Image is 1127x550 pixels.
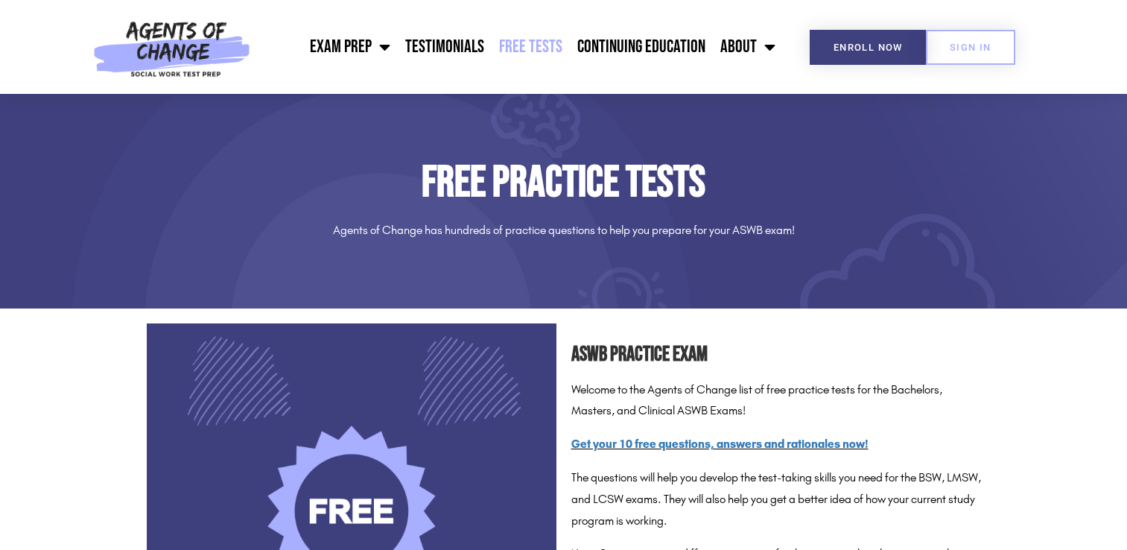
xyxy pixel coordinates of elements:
[926,30,1015,65] a: SIGN IN
[492,28,570,66] a: Free Tests
[571,379,981,423] p: Welcome to the Agents of Change list of free practice tests for the Bachelors, Masters, and Clini...
[571,338,981,372] h2: ASWB Practice Exam
[950,42,991,52] span: SIGN IN
[570,28,713,66] a: Continuing Education
[147,220,981,241] p: Agents of Change has hundreds of practice questions to help you prepare for your ASWB exam!
[147,161,981,205] h1: Free Practice Tests
[810,30,927,65] a: Enroll Now
[834,42,903,52] span: Enroll Now
[302,28,398,66] a: Exam Prep
[713,28,783,66] a: About
[398,28,492,66] a: Testimonials
[571,467,981,531] p: The questions will help you develop the test-taking skills you need for the BSW, LMSW, and LCSW e...
[571,437,869,451] a: Get your 10 free questions, answers and rationales now!
[258,28,784,66] nav: Menu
